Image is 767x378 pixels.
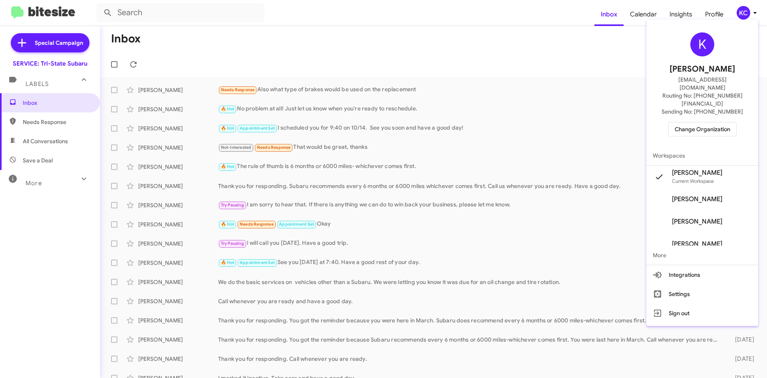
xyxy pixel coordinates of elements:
button: Settings [646,284,758,304]
span: Workspaces [646,146,758,165]
span: [PERSON_NAME] [670,63,735,76]
button: Change Organization [668,122,737,136]
div: K [690,32,714,56]
span: Routing No: [PHONE_NUMBER][FINANCIAL_ID] [656,92,749,108]
span: Current Workspace [672,178,714,184]
span: More [646,246,758,265]
span: Change Organization [675,122,730,136]
span: [PERSON_NAME] [672,240,722,248]
span: Sending No: [PHONE_NUMBER] [662,108,743,116]
span: [EMAIL_ADDRESS][DOMAIN_NAME] [656,76,749,92]
span: [PERSON_NAME] [672,195,722,203]
span: [PERSON_NAME] [672,218,722,226]
button: Sign out [646,304,758,323]
button: Integrations [646,265,758,284]
span: [PERSON_NAME] [672,169,722,177]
